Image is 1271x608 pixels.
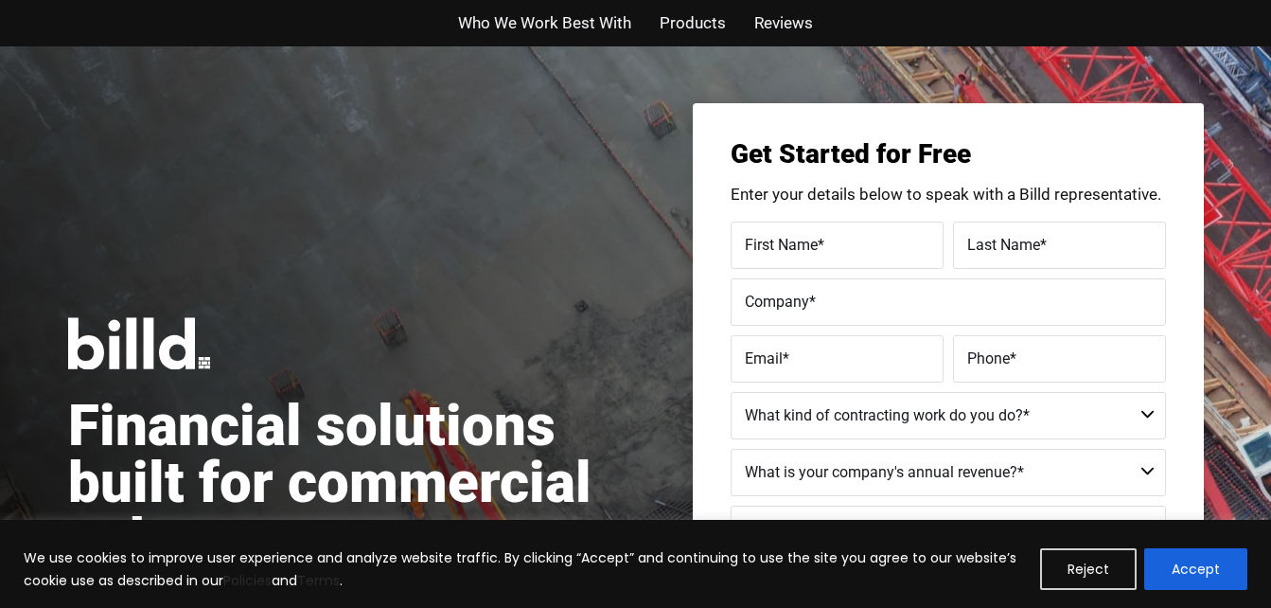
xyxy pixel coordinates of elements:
a: Policies [223,571,272,590]
p: We use cookies to improve user experience and analyze website traffic. By clicking “Accept” and c... [24,546,1026,592]
span: Email [745,349,783,367]
button: Accept [1144,548,1247,590]
h1: Financial solutions built for commercial subcontractors [68,398,636,568]
a: Reviews [754,9,813,37]
a: Who We Work Best With [458,9,631,37]
a: Terms [297,571,340,590]
p: Enter your details below to speak with a Billd representative. [731,187,1166,203]
button: Reject [1040,548,1137,590]
a: Products [660,9,726,37]
h3: Get Started for Free [731,141,1166,168]
span: Last Name [967,235,1040,253]
span: First Name [745,235,818,253]
span: Company [745,292,809,310]
span: Phone [967,349,1010,367]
